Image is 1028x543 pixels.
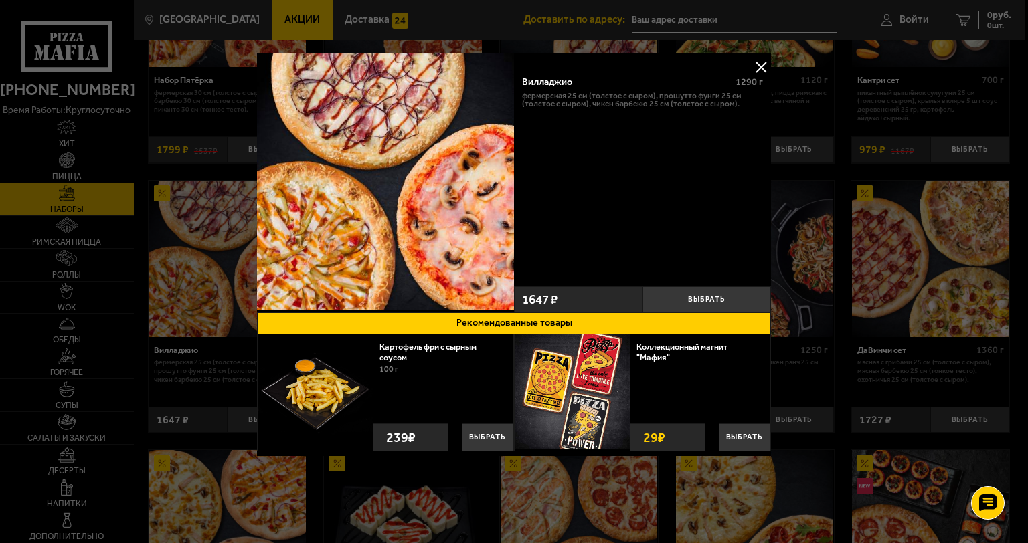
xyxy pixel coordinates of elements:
a: Вилладжио [257,53,514,312]
strong: 29 ₽ [640,424,669,451]
img: Вилладжио [257,53,514,310]
div: Вилладжио [522,76,725,88]
a: Коллекционный магнит "Мафия" [636,342,727,362]
span: 1290 г [736,76,763,88]
strong: 239 ₽ [383,424,419,451]
button: Выбрать [719,423,770,451]
span: 1647 ₽ [522,293,558,306]
p: Фермерская 25 см (толстое с сыром), Прошутто Фунги 25 см (толстое с сыром), Чикен Барбекю 25 см (... [522,92,763,109]
button: Рекомендованные товары [257,312,771,334]
a: Картофель фри с сырным соусом [379,342,477,362]
button: Выбрать [642,286,771,312]
span: 100 г [379,364,398,374]
button: Выбрать [462,423,513,451]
